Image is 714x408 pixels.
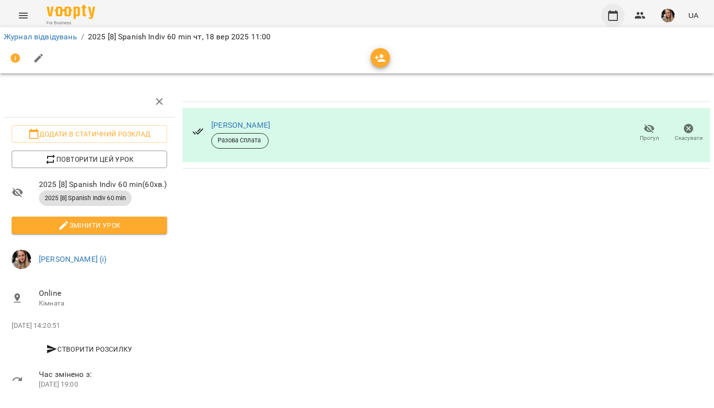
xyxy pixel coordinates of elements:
[12,340,167,358] button: Створити розсилку
[47,20,95,26] span: For Business
[629,119,669,147] button: Прогул
[12,4,35,27] button: Menu
[81,31,84,43] li: /
[12,250,31,269] img: ff1aba66b001ca05e46c699d6feb4350.jpg
[39,255,107,264] a: [PERSON_NAME] (і)
[39,179,167,190] span: 2025 [8] Spanish Indiv 60 min ( 60 хв. )
[88,31,271,43] p: 2025 [8] Spanish Indiv 60 min чт, 18 вер 2025 11:00
[39,369,167,380] span: Час змінено з:
[39,299,167,308] p: Кімната
[19,153,159,165] span: Повторити цей урок
[12,151,167,168] button: Повторити цей урок
[39,380,167,390] p: [DATE] 19:00
[661,9,675,22] img: ff1aba66b001ca05e46c699d6feb4350.jpg
[640,134,659,142] span: Прогул
[19,220,159,231] span: Змінити урок
[211,120,270,130] a: [PERSON_NAME]
[12,125,167,143] button: Додати в статичний розклад
[688,10,698,20] span: UA
[669,119,708,147] button: Скасувати
[4,32,77,41] a: Журнал відвідувань
[39,194,132,203] span: 2025 [8] Spanish Indiv 60 min
[47,5,95,19] img: Voopty Logo
[684,6,702,24] button: UA
[212,136,268,145] span: Разова Сплата
[39,288,167,299] span: Online
[12,217,167,234] button: Змінити урок
[675,134,703,142] span: Скасувати
[16,343,163,355] span: Створити розсилку
[19,128,159,140] span: Додати в статичний розклад
[12,321,167,331] p: [DATE] 14:20:51
[4,31,710,43] nav: breadcrumb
